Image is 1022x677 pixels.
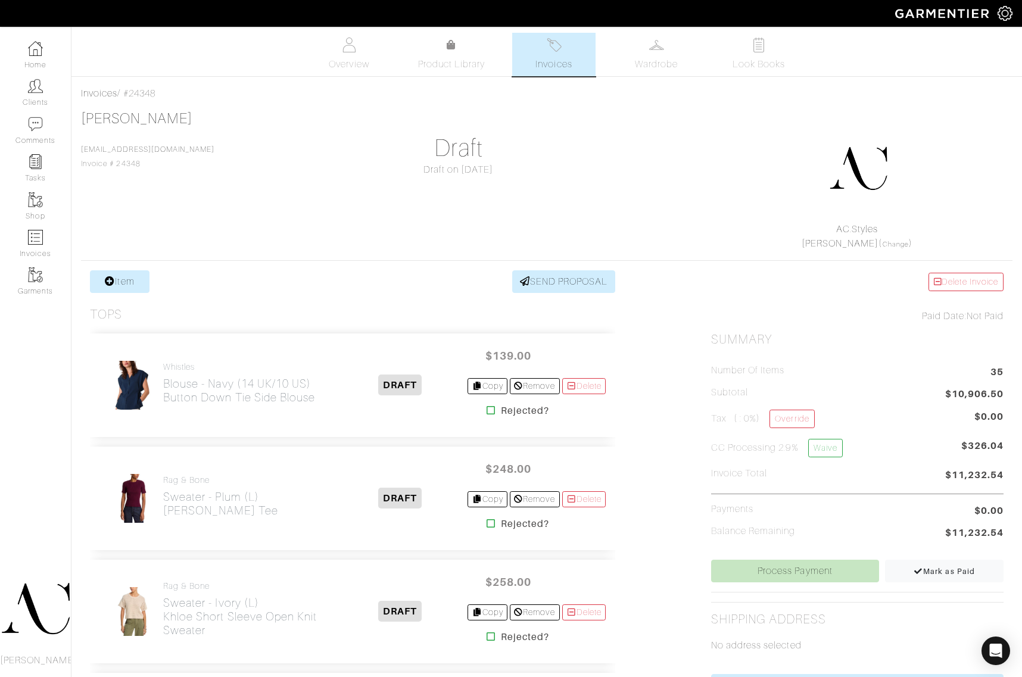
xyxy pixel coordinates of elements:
a: [PERSON_NAME] [81,111,192,126]
span: $258.00 [472,569,544,595]
h5: Invoice Total [711,468,768,479]
img: orders-27d20c2124de7fd6de4e0e44c1d41de31381a507db9b33961299e4e07d508b8c.svg [547,38,562,52]
a: Remove [510,604,559,620]
div: ( ) [716,222,998,251]
span: Overview [329,57,369,71]
span: $11,232.54 [945,526,1004,542]
a: Item [90,270,149,293]
a: Delete [562,491,606,507]
strong: Rejected? [501,517,549,531]
img: reminder-icon-8004d30b9f0a5d33ae49ab947aed9ed385cf756f9e5892f1edd6e32f2345188e.png [28,154,43,169]
span: Mark as Paid [914,567,975,576]
h4: rag & bone [163,581,332,591]
div: Draft on [DATE] [312,163,605,177]
h5: Tax ( : 0%) [711,410,815,428]
h2: Sweater - Ivory (L) Khloe Short Sleeve Open Knit Sweater [163,596,332,637]
div: Open Intercom Messenger [982,637,1010,665]
h2: Summary [711,332,1004,347]
img: dashboard-icon-dbcd8f5a0b271acd01030246c82b418ddd0df26cd7fceb0bd07c9910d44c42f6.png [28,41,43,56]
p: No address selected [711,638,1004,653]
img: wardrobe-487a4870c1b7c33e795ec22d11cfc2ed9d08956e64fb3008fe2437562e282088.svg [649,38,664,52]
a: Delete Invoice [928,273,1004,291]
h5: Payments [711,504,753,515]
strong: Rejected? [501,630,549,644]
h4: rag & bone [163,475,278,485]
img: fw5xRE37hZvcjt3REtXQw158 [113,473,154,523]
span: Invoice # 24348 [81,145,214,168]
a: Remove [510,378,559,394]
strong: Rejected? [501,404,549,418]
img: clients-icon-6bae9207a08558b7cb47a8932f037763ab4055f8c8b6bfacd5dc20c3e0201464.png [28,79,43,93]
h1: Draft [312,134,605,163]
a: Remove [510,491,559,507]
div: / #24348 [81,86,1012,101]
span: Wardrobe [635,57,678,71]
span: $0.00 [974,504,1004,518]
a: Mark as Paid [885,560,1004,582]
img: garmentier-logo-header-white-b43fb05a5012e4ada735d5af1a66efaba907eab6374d6393d1fbf88cb4ef424d.png [889,3,998,24]
a: Product Library [410,38,493,71]
img: DupYt8CPKc6sZyAt3svX5Z74.png [828,139,888,198]
a: Copy [468,604,507,620]
img: comment-icon-a0a6a9ef722e966f86d9cbdc48e553b5cf19dbc54f86b18d962a5391bc8f6eb6.png [28,117,43,132]
a: Delete [562,378,606,394]
a: Look Books [717,33,800,76]
a: Change [883,241,909,248]
h2: Sweater - Plum (L) [PERSON_NAME] Tee [163,490,278,517]
span: Paid Date: [922,311,967,322]
img: todo-9ac3debb85659649dc8f770b8b6100bb5dab4b48dedcbae339e5042a72dfd3cc.svg [752,38,766,52]
span: Invoices [535,57,572,71]
h5: CC Processing 2.9% [711,439,843,457]
span: DRAFT [378,601,422,622]
a: Copy [468,378,507,394]
h2: Blouse - Navy (14 UK/10 US) Button Down Tie Side Blouse [163,377,315,404]
img: 2iX8AUPjEhfMKWeDVe7Mw5SF [113,586,154,637]
a: Invoices [81,88,117,99]
span: $248.00 [472,456,544,482]
img: orders-icon-0abe47150d42831381b5fb84f609e132dff9fe21cb692f30cb5eec754e2cba89.png [28,230,43,245]
span: $10,906.50 [945,387,1004,403]
h4: Whistles [163,362,315,372]
img: 8FP1ghMsFYNoKCDDtCun7kFA [113,360,154,410]
a: rag & bone Sweater - Plum (L)[PERSON_NAME] Tee [163,475,278,517]
a: Invoices [512,33,596,76]
a: Copy [468,491,507,507]
a: Process Payment [711,560,879,582]
span: DRAFT [378,375,422,395]
a: Waive [808,439,843,457]
span: $11,232.54 [945,468,1004,484]
span: $0.00 [974,410,1004,424]
a: [EMAIL_ADDRESS][DOMAIN_NAME] [81,145,214,154]
span: $326.04 [961,439,1004,462]
img: gear-icon-white-bd11855cb880d31180b6d7d6211b90ccbf57a29d726f0c71d8c61bd08dd39cc2.png [998,6,1012,21]
a: AC.Styles [836,224,878,235]
h3: Tops [90,307,122,322]
a: Wardrobe [615,33,698,76]
span: 35 [990,365,1004,381]
a: Override [769,410,814,428]
span: Look Books [733,57,786,71]
span: Product Library [418,57,485,71]
span: $139.00 [472,343,544,369]
a: rag & bone Sweater - Ivory (L)Khloe Short Sleeve Open Knit Sweater [163,581,332,637]
a: SEND PROPOSAL [512,270,616,293]
img: basicinfo-40fd8af6dae0f16599ec9e87c0ef1c0a1fdea2edbe929e3d69a839185d80c458.svg [342,38,357,52]
div: Not Paid [711,309,1004,323]
h5: Subtotal [711,387,748,398]
span: DRAFT [378,488,422,508]
a: [PERSON_NAME] [802,238,879,249]
h2: Shipping Address [711,612,827,627]
a: Delete [562,604,606,620]
a: Overview [307,33,391,76]
h5: Balance Remaining [711,526,796,537]
a: Whistles Blouse - Navy (14 UK/10 US)Button Down Tie Side Blouse [163,362,315,404]
img: garments-icon-b7da505a4dc4fd61783c78ac3ca0ef83fa9d6f193b1c9dc38574b1d14d53ca28.png [28,192,43,207]
h5: Number of Items [711,365,785,376]
img: garments-icon-b7da505a4dc4fd61783c78ac3ca0ef83fa9d6f193b1c9dc38574b1d14d53ca28.png [28,267,43,282]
